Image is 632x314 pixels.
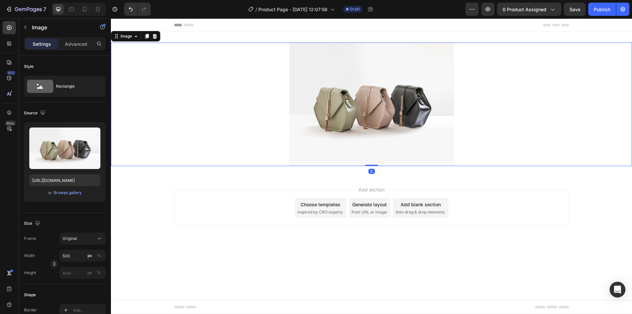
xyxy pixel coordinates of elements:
[24,270,36,276] label: Height
[97,270,101,276] div: %
[88,253,92,259] div: px
[86,252,94,260] button: %
[95,269,103,277] button: px
[257,150,264,156] div: 0
[54,190,82,196] div: Browse gallery
[24,292,36,298] div: Shape
[241,191,276,197] span: from URL or image
[24,64,34,70] div: Style
[24,253,35,259] label: Width
[86,269,94,277] button: %
[241,183,276,189] div: Generate layout
[95,252,103,260] button: px
[610,282,625,298] div: Open Intercom Messenger
[33,41,51,47] p: Settings
[3,3,49,16] button: 7
[60,267,106,279] input: px%
[569,7,580,12] span: Save
[350,6,360,12] span: Draft
[503,6,546,13] span: 0 product assigned
[24,219,41,228] div: Size
[245,168,276,175] span: Add section
[178,24,343,148] img: image_demo.jpg
[60,250,106,262] input: px%
[6,70,16,75] div: 450
[24,109,47,118] div: Source
[43,5,46,13] p: 7
[124,3,151,16] div: Undo/Redo
[5,121,16,126] div: Beta
[187,191,232,197] span: inspired by CRO experts
[56,79,96,94] div: Rectangle
[290,183,330,189] div: Add blank section
[60,233,106,244] button: Original
[588,3,616,16] button: Publish
[53,189,82,196] button: Browse gallery
[29,174,100,186] input: https://example.com/image.jpg
[258,6,328,13] span: Product Page - [DATE] 12:07:56
[65,41,87,47] p: Advanced
[63,236,77,242] span: Original
[497,3,561,16] button: 0 product assigned
[48,189,52,197] span: or
[32,23,88,31] p: Image
[88,270,92,276] div: px
[24,307,37,313] div: Border
[190,183,229,189] div: Choose templates
[97,253,101,259] div: %
[255,6,257,13] span: /
[594,6,610,13] div: Publish
[29,128,100,169] img: preview-image
[111,18,632,314] iframe: Design area
[564,3,586,16] button: Save
[8,15,22,21] div: Image
[73,307,104,313] div: Add...
[24,236,36,242] label: Frame
[285,191,334,197] span: then drag & drop elements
